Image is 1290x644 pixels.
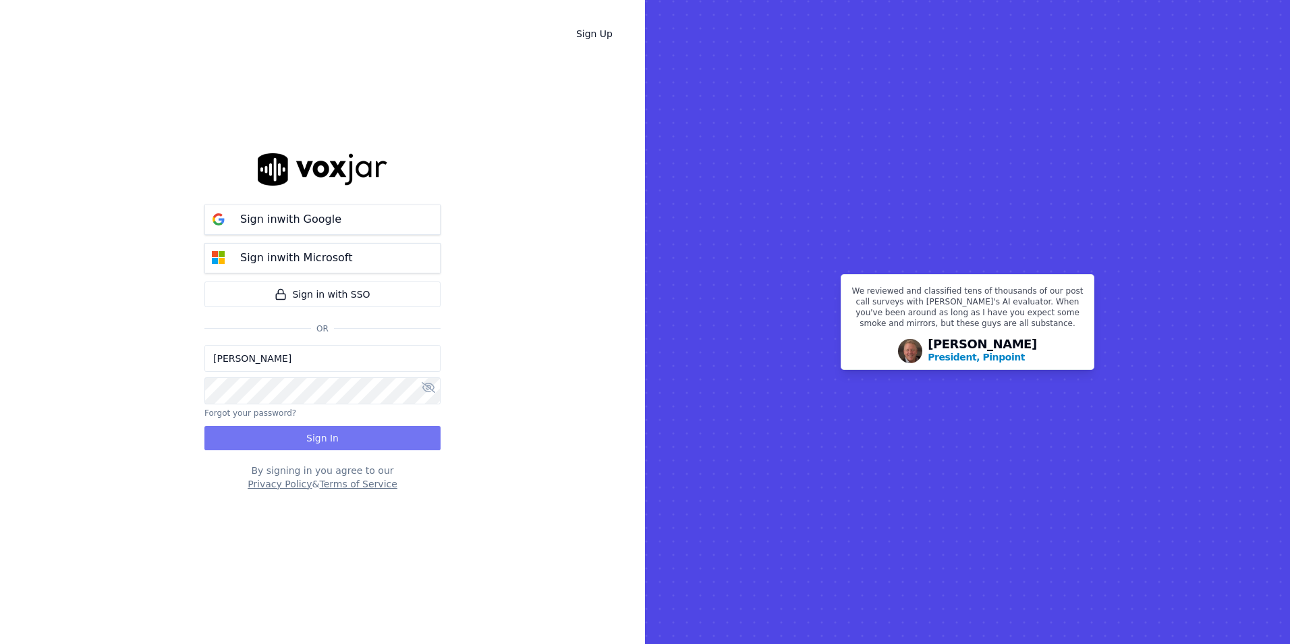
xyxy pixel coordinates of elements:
[898,339,922,363] img: Avatar
[204,464,441,491] div: By signing in you agree to our &
[248,477,312,491] button: Privacy Policy
[204,408,296,419] button: Forgot your password?
[849,286,1086,334] p: We reviewed and classified tens of thousands of our post call surveys with [PERSON_NAME]'s AI eva...
[240,250,352,266] p: Sign in with Microsoft
[205,206,232,233] img: google Sign in button
[205,244,232,271] img: microsoft Sign in button
[240,211,341,227] p: Sign in with Google
[204,345,441,372] input: Email
[319,477,397,491] button: Terms of Service
[204,243,441,273] button: Sign inwith Microsoft
[258,153,387,185] img: logo
[928,338,1037,364] div: [PERSON_NAME]
[311,323,334,334] span: Or
[204,426,441,450] button: Sign In
[928,350,1025,364] p: President, Pinpoint
[204,281,441,307] a: Sign in with SSO
[204,205,441,235] button: Sign inwith Google
[565,22,623,46] a: Sign Up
